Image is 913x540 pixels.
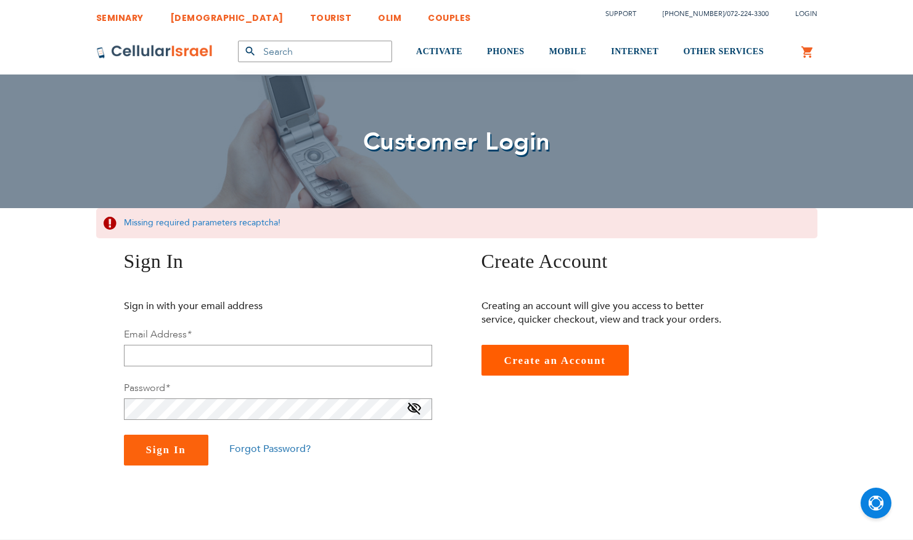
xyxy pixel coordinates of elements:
[124,435,208,465] button: Sign In
[683,47,764,56] span: OTHER SERVICES
[487,47,525,56] span: PHONES
[170,3,284,26] a: [DEMOGRAPHIC_DATA]
[124,299,374,313] p: Sign in with your email address
[549,47,587,56] span: MOBILE
[124,328,191,341] label: Email Address
[378,3,401,26] a: OLIM
[428,3,471,26] a: COUPLES
[124,381,170,395] label: Password
[96,208,817,238] div: Missing required parameters recaptcha!
[96,44,213,59] img: Cellular Israel Logo
[605,9,636,18] a: Support
[416,29,462,75] a: ACTIVATE
[96,3,144,26] a: SEMINARY
[416,47,462,56] span: ACTIVATE
[650,5,769,23] li: /
[146,444,186,456] span: Sign In
[549,29,587,75] a: MOBILE
[795,9,817,18] span: Login
[363,125,551,159] span: Customer Login
[124,250,184,272] span: Sign In
[481,250,608,272] span: Create Account
[683,29,764,75] a: OTHER SERVICES
[611,47,658,56] span: INTERNET
[481,345,629,376] a: Create an Account
[481,299,731,326] p: Creating an account will give you access to better service, quicker checkout, view and track your...
[238,41,392,62] input: Search
[487,29,525,75] a: PHONES
[124,345,432,366] input: Email
[611,29,658,75] a: INTERNET
[504,355,606,366] span: Create an Account
[727,9,769,18] a: 072-224-3300
[229,442,311,456] a: Forgot Password?
[663,9,724,18] a: [PHONE_NUMBER]
[310,3,352,26] a: TOURIST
